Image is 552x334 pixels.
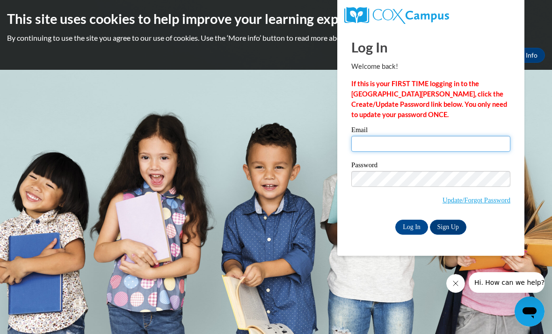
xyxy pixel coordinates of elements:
label: Password [351,162,510,171]
h2: This site uses cookies to help improve your learning experience. [7,9,545,28]
p: Welcome back! [351,61,510,72]
iframe: Message from company [469,272,545,293]
p: By continuing to use the site you agree to our use of cookies. Use the ‘More info’ button to read... [7,33,545,43]
a: Sign Up [430,220,466,235]
h1: Log In [351,37,510,57]
img: COX Campus [344,7,449,24]
iframe: Close message [446,274,465,293]
strong: If this is your FIRST TIME logging in to the [GEOGRAPHIC_DATA][PERSON_NAME], click the Create/Upd... [351,80,507,119]
a: Update/Forgot Password [443,196,510,204]
label: Email [351,126,510,136]
input: Log In [395,220,428,235]
iframe: Button to launch messaging window [515,297,545,327]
